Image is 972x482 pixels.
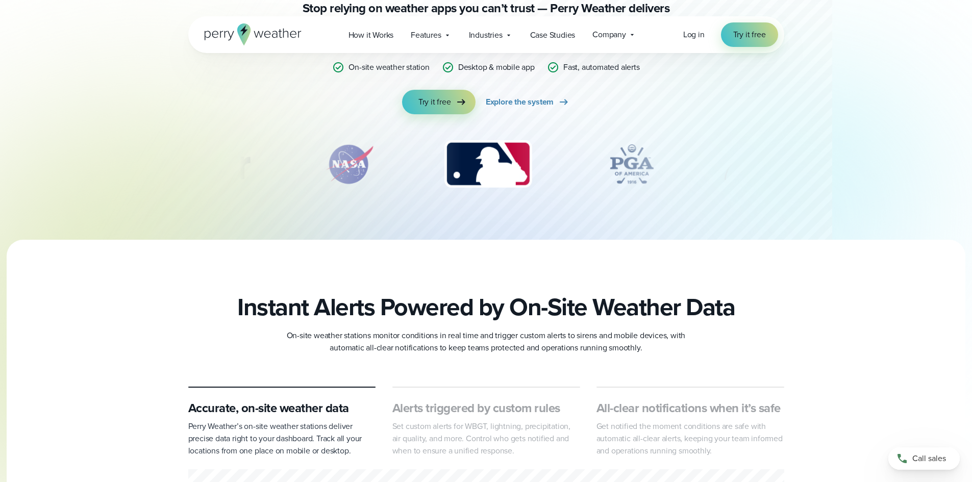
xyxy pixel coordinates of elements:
[392,420,580,457] p: Set custom alerts for WBGT, lightning, precipitation, air quality, and more. Control who gets not...
[486,96,554,108] span: Explore the system
[314,139,385,190] img: NASA.svg
[392,400,580,416] h3: Alerts triggered by custom rules
[365,15,490,34] a: on-site weather stations
[591,139,672,190] div: 4 of 12
[683,29,705,41] a: Log in
[596,400,784,416] h3: All-clear notifications when it’s safe
[237,293,735,321] h2: Instant Alerts Powered by On-Site Weather Data
[402,90,476,114] a: Try it free
[188,400,376,416] h3: Accurate, on-site weather data
[239,139,733,195] div: slideshow
[563,61,640,73] p: Fast, automated alerts
[683,29,705,40] span: Log in
[411,29,441,41] span: Features
[119,139,264,190] div: 1 of 12
[592,29,626,41] span: Company
[314,139,385,190] div: 2 of 12
[188,420,376,457] p: Perry Weather’s on-site weather stations deliver precise data right to your dashboard. Track all ...
[486,90,570,114] a: Explore the system
[721,139,803,190] img: DPR-Construction.svg
[434,139,542,190] div: 3 of 12
[733,29,766,41] span: Try it free
[469,29,503,41] span: Industries
[458,61,535,73] p: Desktop & mobile app
[340,24,403,45] a: How it Works
[119,139,264,190] img: Turner-Construction_1.svg
[721,22,778,47] a: Try it free
[418,96,451,108] span: Try it free
[530,29,576,41] span: Case Studies
[348,61,429,73] p: On-site weather station
[721,139,803,190] div: 5 of 12
[434,139,542,190] img: MLB.svg
[912,452,946,465] span: Call sales
[596,420,784,457] p: Get notified the moment conditions are safe with automatic all-clear alerts, keeping your team in...
[282,329,690,354] p: On-site weather stations monitor conditions in real time and trigger custom alerts to sirens and ...
[591,139,672,190] img: PGA.svg
[521,24,584,45] a: Case Studies
[888,447,960,470] a: Call sales
[348,29,394,41] span: How it Works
